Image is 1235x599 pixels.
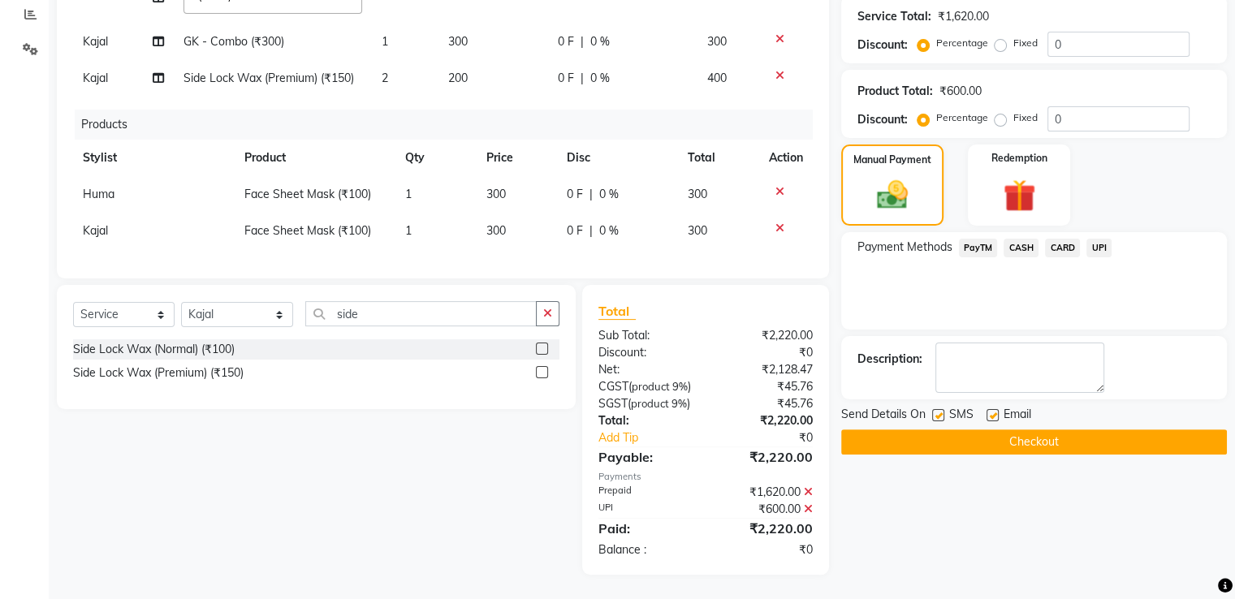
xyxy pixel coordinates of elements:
[706,447,825,467] div: ₹2,220.00
[486,187,506,201] span: 300
[586,519,706,538] div: Paid:
[586,429,725,446] a: Add Tip
[448,34,468,49] span: 300
[586,484,706,501] div: Prepaid
[841,406,926,426] span: Send Details On
[857,239,952,256] span: Payment Methods
[184,71,354,85] span: Side Lock Wax (Premium) (₹150)
[939,83,982,100] div: ₹600.00
[589,70,609,87] span: 0 %
[706,395,825,412] div: ₹45.76
[83,71,108,85] span: Kajal
[706,501,825,518] div: ₹600.00
[305,301,536,326] input: Search or Scan
[477,140,558,176] th: Price
[586,412,706,429] div: Total:
[589,33,609,50] span: 0 %
[589,222,593,239] span: |
[841,429,1227,455] button: Checkout
[586,541,706,558] div: Balance :
[706,71,726,85] span: 400
[83,34,108,49] span: Kajal
[586,447,706,467] div: Payable:
[448,71,468,85] span: 200
[599,186,619,203] span: 0 %
[706,378,825,395] div: ₹45.76
[75,110,825,140] div: Products
[599,222,619,239] span: 0 %
[1045,239,1080,257] span: CARD
[688,223,707,238] span: 300
[586,344,706,361] div: Discount:
[1004,406,1031,426] span: Email
[857,8,931,25] div: Service Total:
[857,83,933,100] div: Product Total:
[867,177,918,213] img: _cash.svg
[405,223,412,238] span: 1
[672,380,688,393] span: 9%
[557,33,573,50] span: 0 F
[83,223,108,238] span: Kajal
[671,397,687,410] span: 9%
[993,175,1046,216] img: _gift.svg
[598,379,628,394] span: CGST
[1013,110,1038,125] label: Fixed
[631,397,669,410] span: product
[857,37,908,54] div: Discount:
[991,151,1047,166] label: Redemption
[184,34,284,49] span: GK - Combo (₹300)
[949,406,974,426] span: SMS
[959,239,998,257] span: PayTM
[857,351,922,368] div: Description:
[706,484,825,501] div: ₹1,620.00
[706,344,825,361] div: ₹0
[382,71,388,85] span: 2
[567,186,583,203] span: 0 F
[395,140,476,176] th: Qty
[235,140,396,176] th: Product
[586,378,706,395] div: ( )
[1086,239,1112,257] span: UPI
[557,70,573,87] span: 0 F
[936,110,988,125] label: Percentage
[580,70,583,87] span: |
[486,223,506,238] span: 300
[706,34,726,49] span: 300
[1013,36,1038,50] label: Fixed
[580,33,583,50] span: |
[586,395,706,412] div: ( )
[598,396,628,411] span: SGST
[586,361,706,378] div: Net:
[688,187,707,201] span: 300
[706,327,825,344] div: ₹2,220.00
[936,36,988,50] label: Percentage
[706,519,825,538] div: ₹2,220.00
[632,380,670,393] span: product
[557,140,678,176] th: Disc
[586,327,706,344] div: Sub Total:
[589,186,593,203] span: |
[405,187,412,201] span: 1
[83,187,114,201] span: Huma
[725,429,824,446] div: ₹0
[853,153,931,167] label: Manual Payment
[73,364,244,381] div: Side Lock Wax (Premium) (₹150)
[244,223,371,238] span: Face Sheet Mask (₹100)
[938,8,989,25] div: ₹1,620.00
[382,34,388,49] span: 1
[598,303,636,320] span: Total
[706,541,825,558] div: ₹0
[73,341,235,358] div: Side Lock Wax (Normal) (₹100)
[706,412,825,429] div: ₹2,220.00
[759,140,813,176] th: Action
[567,222,583,239] span: 0 F
[706,361,825,378] div: ₹2,128.47
[244,187,371,201] span: Face Sheet Mask (₹100)
[586,501,706,518] div: UPI
[678,140,759,176] th: Total
[1004,239,1039,257] span: CASH
[73,140,235,176] th: Stylist
[598,470,813,484] div: Payments
[857,111,908,128] div: Discount:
